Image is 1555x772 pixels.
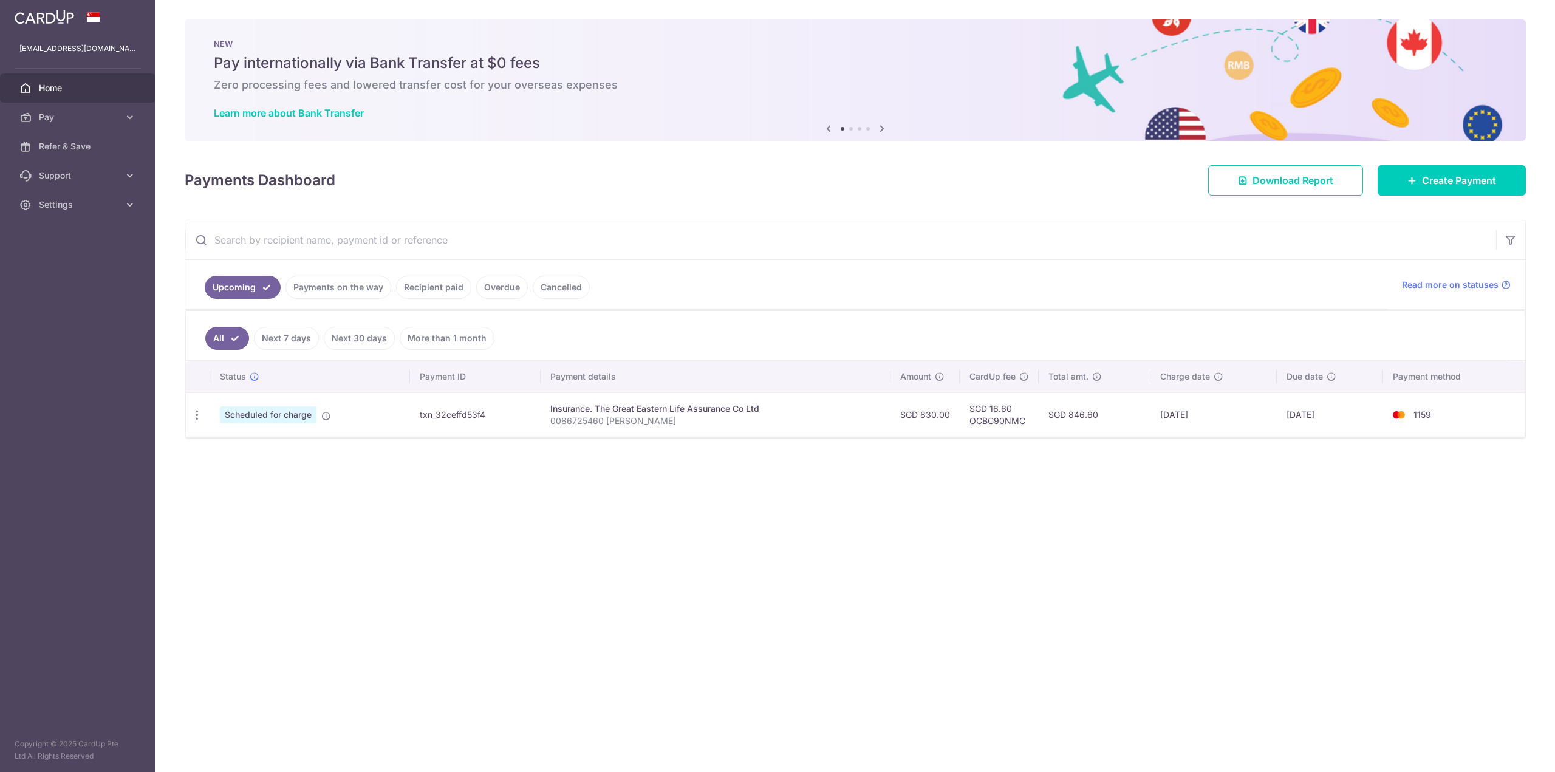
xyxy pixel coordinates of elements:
span: Pay [39,111,119,123]
span: Total amt. [1048,371,1088,383]
span: Amount [900,371,931,383]
span: Refer & Save [39,140,119,152]
span: Scheduled for charge [220,406,316,423]
a: Cancelled [533,276,590,299]
a: Next 7 days [254,327,319,350]
th: Payment method [1383,361,1525,392]
a: Download Report [1208,165,1363,196]
span: Due date [1287,371,1323,383]
a: Learn more about Bank Transfer [214,107,364,119]
p: NEW [214,39,1497,49]
span: Settings [39,199,119,211]
span: CardUp fee [969,371,1016,383]
img: Bank Card [1387,408,1411,422]
span: Read more on statuses [1402,279,1499,291]
a: All [205,327,249,350]
h6: Zero processing fees and lowered transfer cost for your overseas expenses [214,78,1497,92]
td: [DATE] [1277,392,1383,437]
span: Home [39,82,119,94]
span: Status [220,371,246,383]
span: Download Report [1253,173,1333,188]
a: More than 1 month [400,327,494,350]
a: Overdue [476,276,528,299]
a: Create Payment [1378,165,1526,196]
a: Recipient paid [396,276,471,299]
p: [EMAIL_ADDRESS][DOMAIN_NAME] [19,43,136,55]
h4: Payments Dashboard [185,169,335,191]
a: Next 30 days [324,327,395,350]
img: CardUp [15,10,74,24]
th: Payment ID [410,361,541,392]
a: Read more on statuses [1402,279,1511,291]
td: SGD 830.00 [890,392,960,437]
th: Payment details [541,361,890,392]
td: SGD 846.60 [1039,392,1150,437]
span: Charge date [1160,371,1210,383]
span: Support [39,169,119,182]
span: Create Payment [1422,173,1496,188]
p: 0086725460 [PERSON_NAME] [550,415,881,427]
div: Insurance. The Great Eastern Life Assurance Co Ltd [550,403,881,415]
td: SGD 16.60 OCBC90NMC [960,392,1039,437]
img: Bank transfer banner [185,19,1526,141]
a: Payments on the way [285,276,391,299]
h5: Pay internationally via Bank Transfer at $0 fees [214,53,1497,73]
input: Search by recipient name, payment id or reference [185,220,1496,259]
td: txn_32ceffd53f4 [410,392,541,437]
a: Upcoming [205,276,281,299]
span: 1159 [1413,409,1431,420]
td: [DATE] [1150,392,1277,437]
